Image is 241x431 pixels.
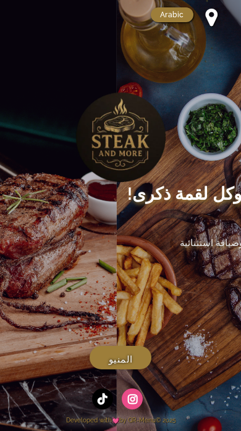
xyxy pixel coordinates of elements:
a: Arabic [151,7,193,22]
span: by QR-Menu [119,417,156,424]
span: Developed with [66,417,119,424]
a: 2025 ©Developed withby QR-Menu [12,412,229,428]
span: المنيو [109,352,133,367]
a: المنيو [90,346,151,369]
span: 2025 © [156,417,175,424]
